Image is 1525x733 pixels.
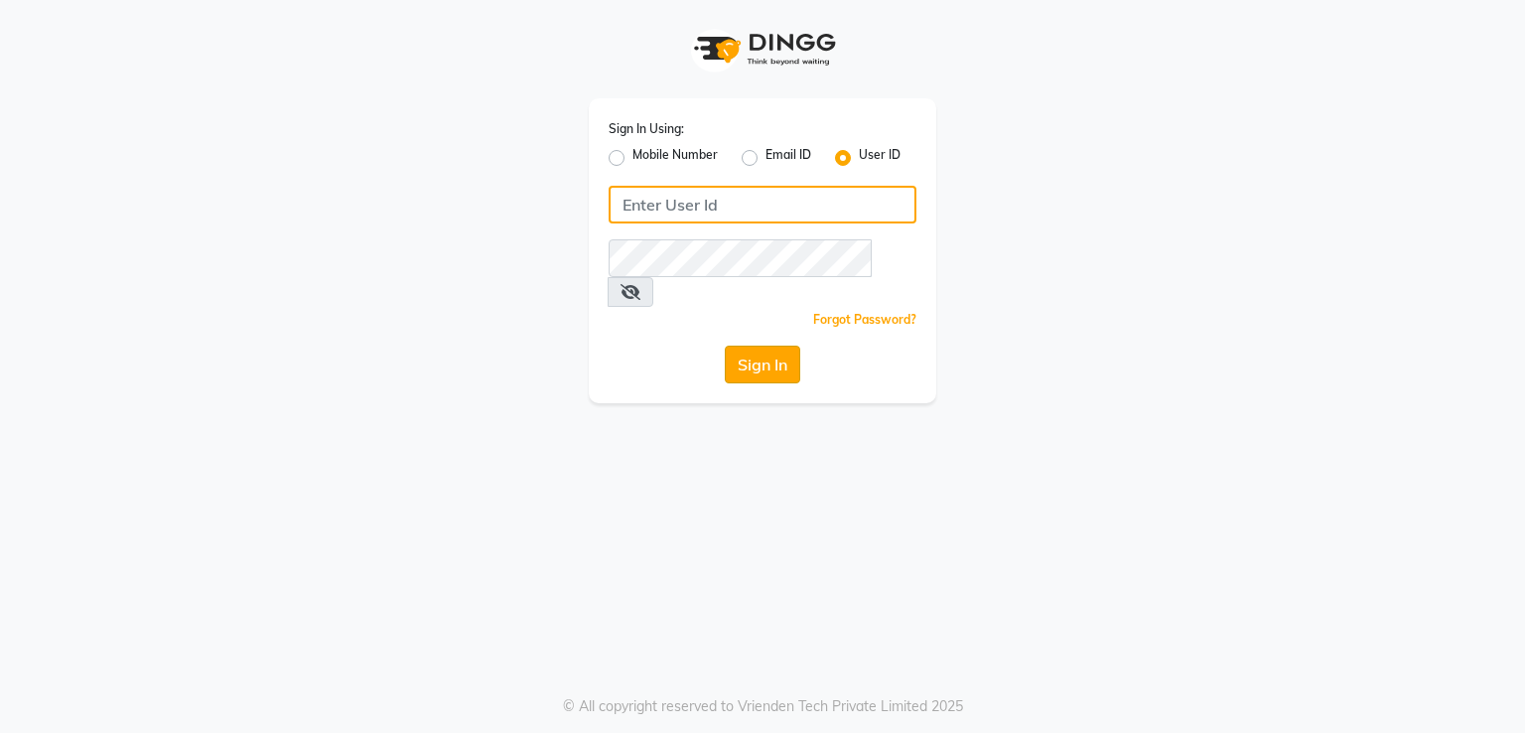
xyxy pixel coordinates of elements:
[725,346,800,383] button: Sign In
[765,146,811,170] label: Email ID
[813,312,916,327] a: Forgot Password?
[632,146,718,170] label: Mobile Number
[683,20,842,78] img: logo1.svg
[609,186,916,223] input: Username
[859,146,901,170] label: User ID
[609,239,872,277] input: Username
[609,120,684,138] label: Sign In Using:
